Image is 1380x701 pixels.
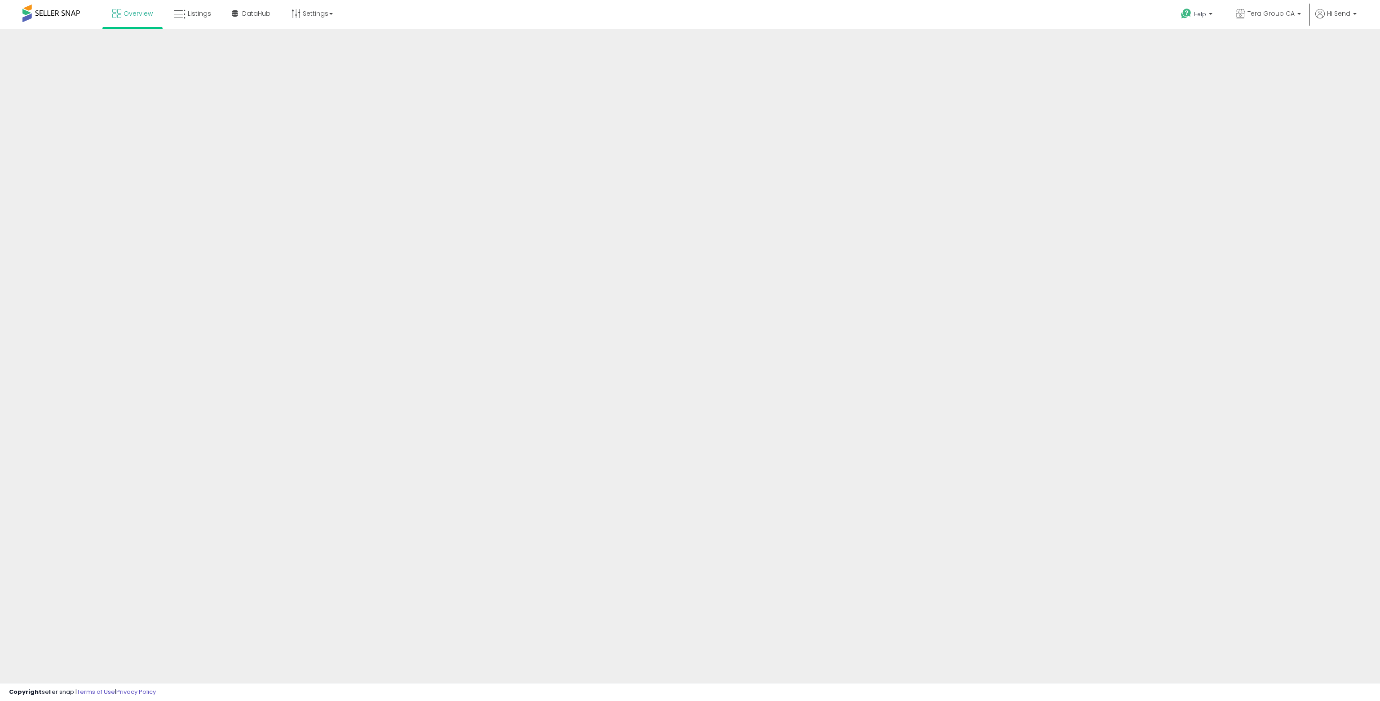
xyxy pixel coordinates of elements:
[1315,9,1357,29] a: Hi Send
[188,9,211,18] span: Listings
[242,9,270,18] span: DataHub
[1174,1,1221,29] a: Help
[1181,8,1192,19] i: Get Help
[1247,9,1295,18] span: Tera Group CA
[124,9,153,18] span: Overview
[1194,10,1206,18] span: Help
[1327,9,1350,18] span: Hi Send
